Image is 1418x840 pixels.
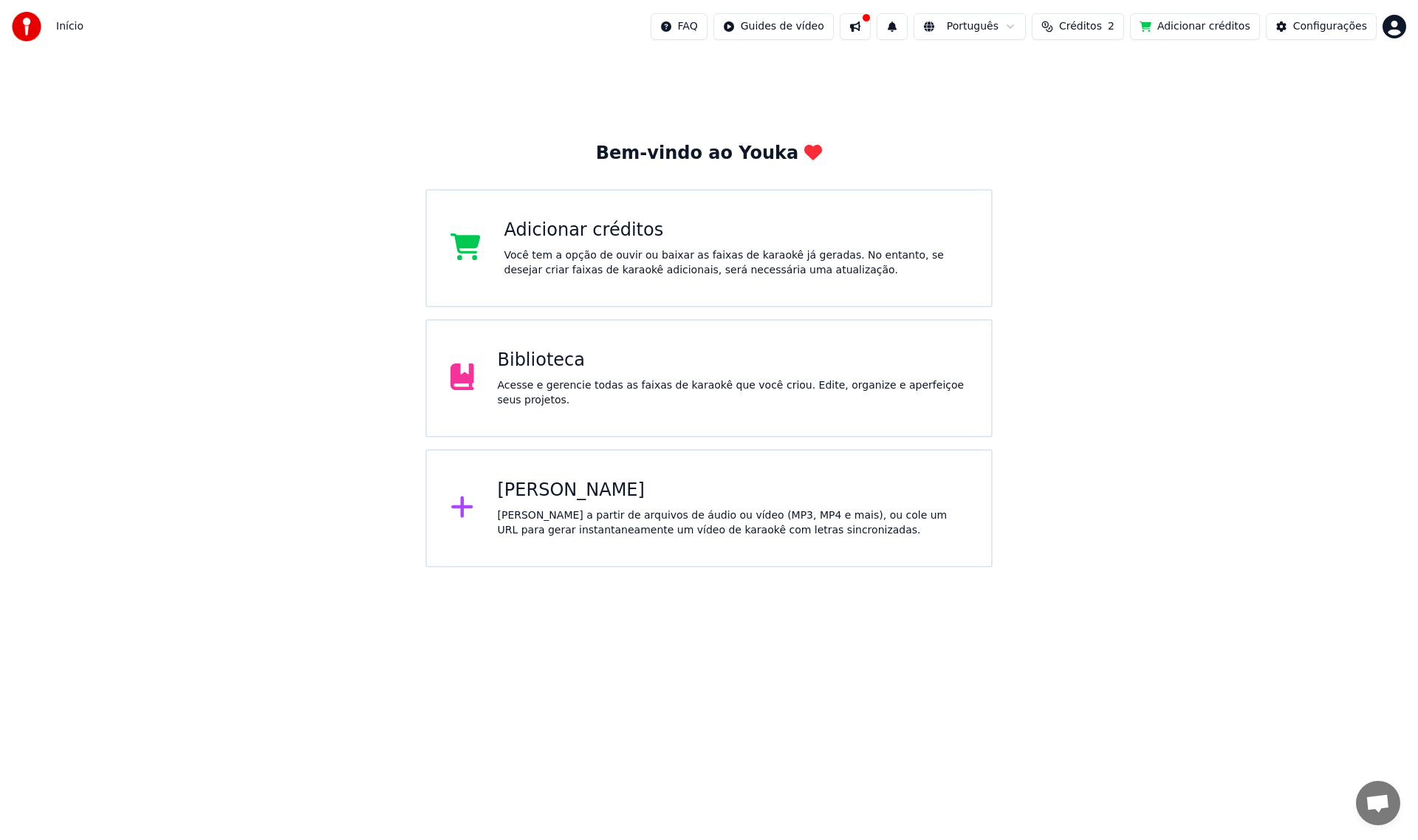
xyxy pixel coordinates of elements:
div: Biblioteca [498,349,968,372]
button: FAQ [651,13,708,40]
button: Guides de vídeo [713,13,834,40]
button: Adicionar créditos [1130,13,1260,40]
div: [PERSON_NAME] [498,479,968,502]
div: Configurações [1293,19,1367,34]
span: Créditos [1059,19,1102,34]
div: Bem-vindo ao Youka [596,142,822,165]
div: [PERSON_NAME] a partir de arquivos de áudio ou vídeo (MP3, MP4 e mais), ou cole um URL para gerar... [498,508,968,538]
span: 2 [1108,19,1114,34]
img: youka [12,12,41,41]
button: Créditos2 [1032,13,1124,40]
div: Acesse e gerencie todas as faixas de karaokê que você criou. Edite, organize e aperfeiçoe seus pr... [498,378,968,408]
div: Adicionar créditos [504,219,968,242]
span: Início [56,19,83,34]
nav: breadcrumb [56,19,83,34]
div: Você tem a opção de ouvir ou baixar as faixas de karaokê já geradas. No entanto, se desejar criar... [504,248,968,278]
div: Bate-papo aberto [1356,781,1400,825]
button: Configurações [1266,13,1377,40]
